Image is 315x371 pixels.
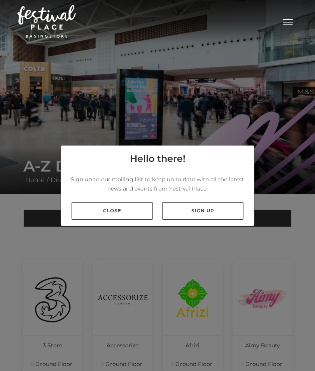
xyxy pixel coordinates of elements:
h4: Hello there! [130,152,185,166]
a: Sign up [162,202,243,220]
button: Toggle navigation [278,16,297,27]
p: Sign up to our mailing list to keep up to date with all the latest news and events from Festival ... [67,175,248,193]
a: Close [72,202,153,220]
img: Festival Place Logo [17,5,76,38]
